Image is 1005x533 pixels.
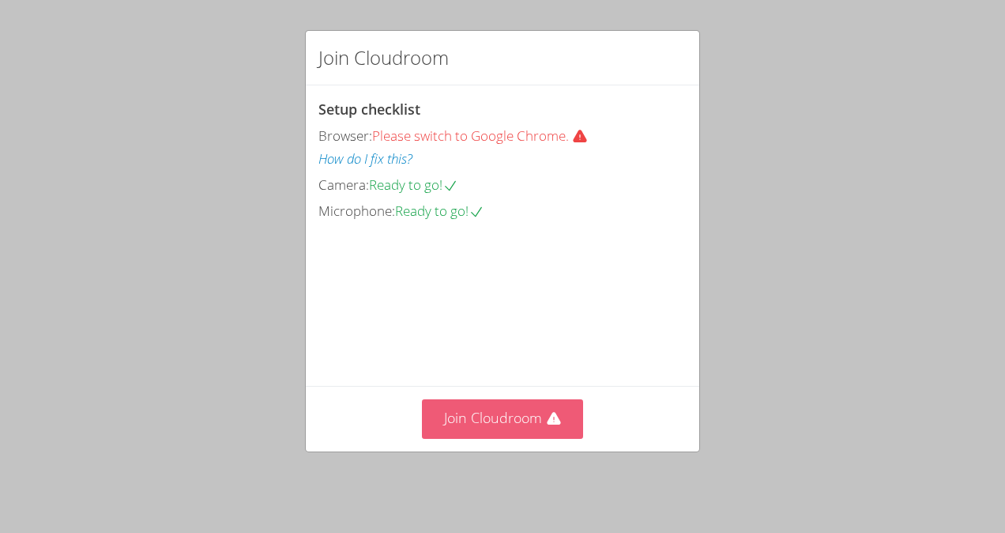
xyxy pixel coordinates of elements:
span: Please switch to Google Chrome. [372,127,594,145]
span: Ready to go! [369,176,458,194]
span: Camera: [318,176,369,194]
span: Ready to go! [395,202,484,220]
span: Browser: [318,127,372,145]
button: How do I fix this? [318,148,412,171]
span: Setup checklist [318,100,420,119]
span: Microphone: [318,202,395,220]
button: Join Cloudroom [422,399,584,438]
h2: Join Cloudroom [318,43,449,72]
